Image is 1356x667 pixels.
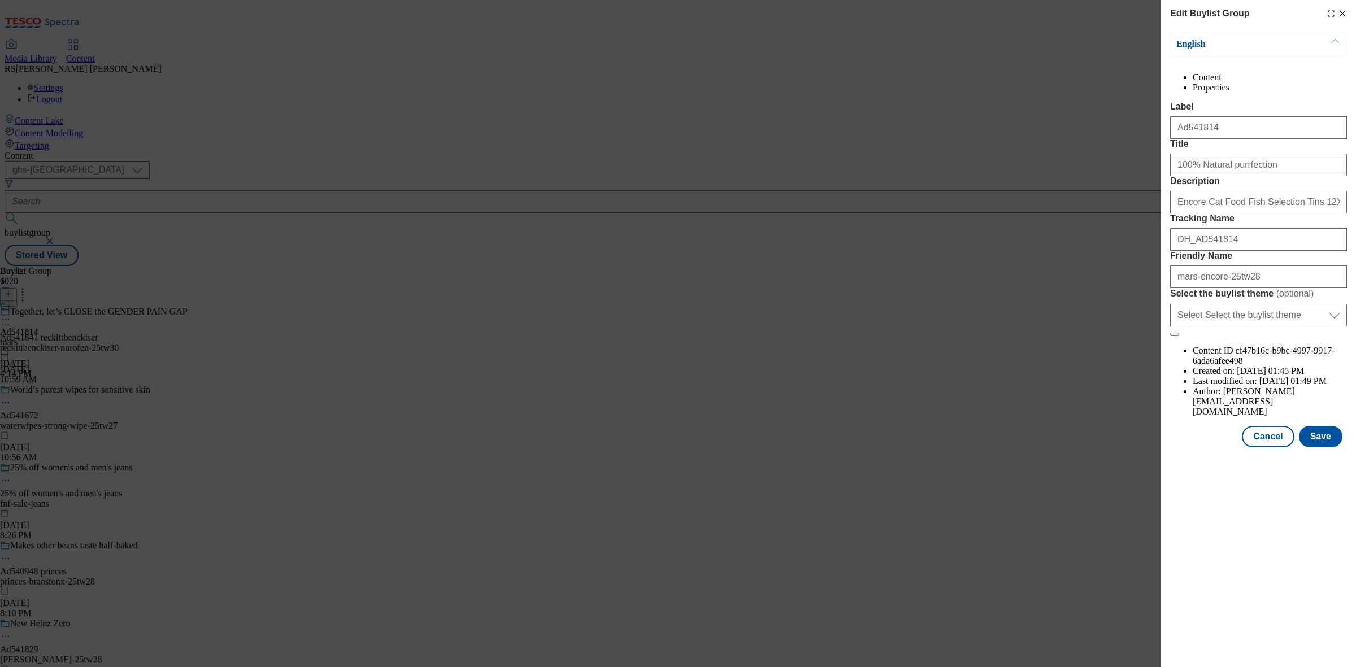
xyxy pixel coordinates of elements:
li: Author: [1193,386,1347,417]
label: Label [1170,102,1347,112]
label: Description [1170,176,1347,186]
span: [DATE] 01:45 PM [1237,366,1304,376]
label: Select the buylist theme [1170,288,1347,299]
h4: Edit Buylist Group [1170,7,1249,20]
label: Title [1170,139,1347,149]
input: Enter Friendly Name [1170,265,1347,288]
span: [DATE] 01:49 PM [1259,376,1327,386]
span: ( optional ) [1276,289,1314,298]
li: Properties [1193,82,1347,93]
input: Enter Tracking Name [1170,228,1347,251]
li: Content [1193,72,1347,82]
input: Enter Label [1170,116,1347,139]
span: cf47b16c-b9bc-4997-9917-6ada6afee498 [1193,346,1335,365]
label: Tracking Name [1170,213,1347,224]
li: Content ID [1193,346,1347,366]
p: English [1176,38,1295,50]
button: Save [1299,426,1342,447]
li: Last modified on: [1193,376,1347,386]
input: Enter Description [1170,191,1347,213]
input: Enter Title [1170,154,1347,176]
label: Friendly Name [1170,251,1347,261]
li: Created on: [1193,366,1347,376]
button: Cancel [1242,426,1294,447]
span: [PERSON_NAME][EMAIL_ADDRESS][DOMAIN_NAME] [1193,386,1295,416]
